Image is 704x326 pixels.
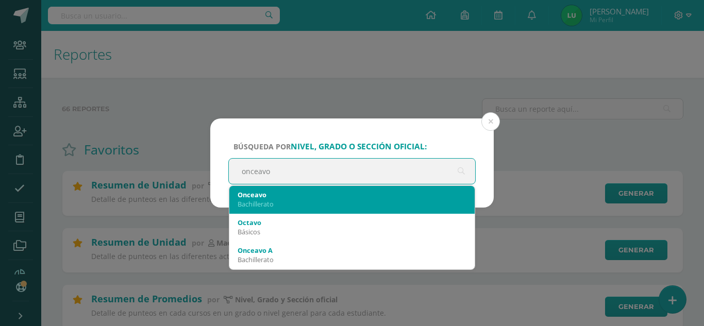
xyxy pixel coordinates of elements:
strong: nivel, grado o sección oficial: [291,141,427,152]
div: Básicos [238,227,466,236]
div: Octavo [238,218,466,227]
button: Close (Esc) [481,112,500,131]
div: Bachillerato [238,255,466,264]
span: Búsqueda por [233,142,427,151]
div: Onceavo A [238,246,466,255]
div: Onceavo [238,190,466,199]
div: Bachillerato [238,199,466,209]
input: ej. Primero primaria, etc. [229,159,475,184]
